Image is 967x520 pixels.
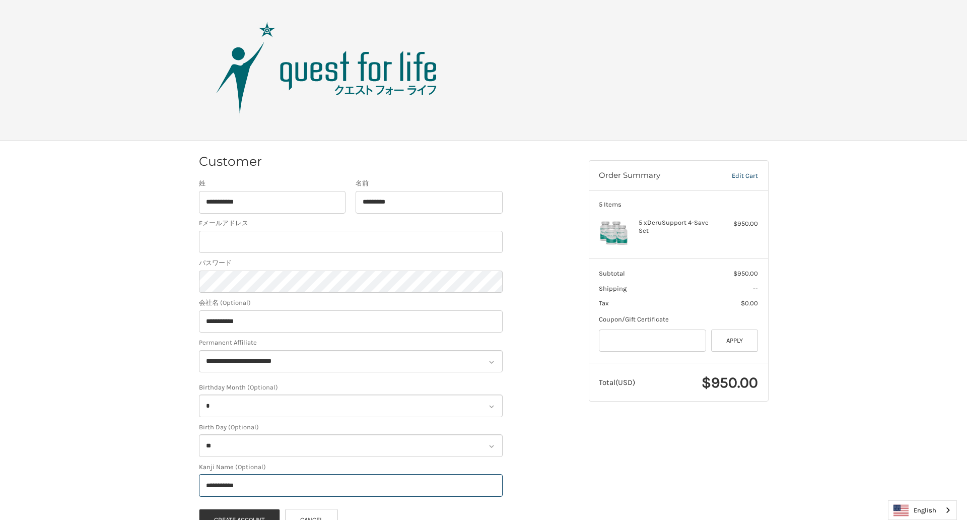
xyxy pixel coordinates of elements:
[199,462,503,472] label: Kanji Name
[220,299,251,306] small: (Optional)
[599,201,758,209] h3: 5 Items
[599,378,635,387] span: Total (USD)
[741,299,758,307] span: $0.00
[711,330,758,352] button: Apply
[199,382,503,393] label: Birthday Month
[599,171,711,181] h3: Order Summary
[228,423,259,431] small: (Optional)
[718,219,758,229] div: $950.00
[599,285,627,292] span: Shipping
[199,258,503,268] label: パスワード
[235,463,266,471] small: (Optional)
[199,154,262,169] h2: Customer
[199,338,503,348] label: Permanent Affiliate
[599,299,609,307] span: Tax
[711,171,758,181] a: Edit Cart
[599,270,625,277] span: Subtotal
[702,373,758,392] span: $950.00
[599,314,758,324] div: Coupon/Gift Certificate
[639,219,716,235] h4: 5 x DeruSupport 4-Save Set
[199,298,503,308] label: 会社名
[753,285,758,292] span: --
[199,218,503,228] label: Eメールアドレス
[199,422,503,432] label: Birth Day
[356,178,503,188] label: 名前
[247,383,278,391] small: (Optional)
[201,20,453,120] img: Quest Group
[599,330,706,352] input: Gift Certificate or Coupon Code
[733,270,758,277] span: $950.00
[199,178,346,188] label: 姓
